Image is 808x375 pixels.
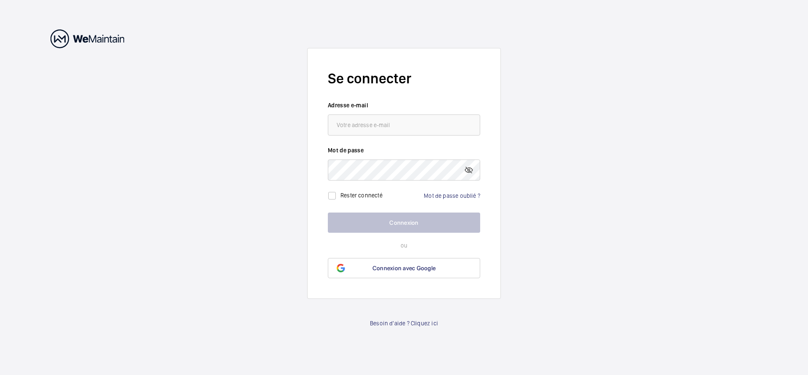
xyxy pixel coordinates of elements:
label: Adresse e-mail [328,101,480,109]
a: Mot de passe oublié ? [424,192,480,199]
p: ou [328,241,480,250]
input: Votre adresse e-mail [328,114,480,136]
span: Connexion avec Google [372,265,436,271]
h2: Se connecter [328,69,480,88]
label: Mot de passe [328,146,480,154]
label: Rester connecté [340,191,383,198]
button: Connexion [328,213,480,233]
a: Besoin d'aide ? Cliquez ici [370,319,438,327]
